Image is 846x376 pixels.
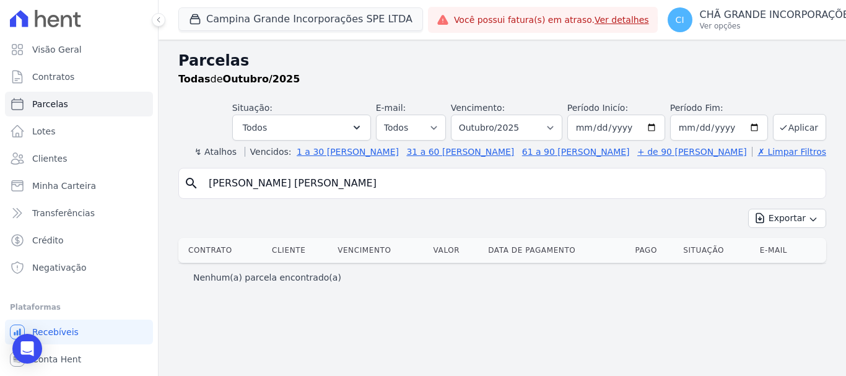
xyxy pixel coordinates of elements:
a: Contratos [5,64,153,89]
label: E-mail: [376,103,406,113]
span: Todos [243,120,267,135]
label: ↯ Atalhos [194,147,237,157]
p: Nenhum(a) parcela encontrado(a) [193,271,341,284]
th: E-mail [755,238,811,263]
a: + de 90 [PERSON_NAME] [637,147,747,157]
th: Data de Pagamento [483,238,630,263]
a: 1 a 30 [PERSON_NAME] [297,147,399,157]
span: Recebíveis [32,326,79,338]
a: Crédito [5,228,153,253]
th: Cliente [267,238,333,263]
th: Pago [630,238,678,263]
label: Vencidos: [245,147,292,157]
button: Todos [232,115,371,141]
a: Parcelas [5,92,153,116]
strong: Outubro/2025 [223,73,300,85]
button: Campina Grande Incorporações SPE LTDA [178,7,423,31]
span: CI [676,15,684,24]
a: 31 a 60 [PERSON_NAME] [406,147,514,157]
div: Plataformas [10,300,148,315]
span: Você possui fatura(s) em atraso. [454,14,649,27]
a: Transferências [5,201,153,225]
button: Aplicar [773,114,826,141]
th: Contrato [178,238,267,263]
p: de [178,72,300,87]
span: Conta Hent [32,353,81,365]
span: Parcelas [32,98,68,110]
a: Conta Hent [5,347,153,372]
span: Negativação [32,261,87,274]
span: Crédito [32,234,64,247]
a: Visão Geral [5,37,153,62]
strong: Todas [178,73,211,85]
a: Ver detalhes [595,15,649,25]
th: Vencimento [333,238,428,263]
label: Vencimento: [451,103,505,113]
a: Minha Carteira [5,173,153,198]
i: search [184,176,199,191]
span: Clientes [32,152,67,165]
span: Contratos [32,71,74,83]
button: Exportar [748,209,826,228]
h2: Parcelas [178,50,826,72]
th: Situação [678,238,755,263]
th: Valor [429,238,484,263]
span: Minha Carteira [32,180,96,192]
span: Lotes [32,125,56,138]
a: 61 a 90 [PERSON_NAME] [522,147,630,157]
a: Lotes [5,119,153,144]
a: Negativação [5,255,153,280]
a: ✗ Limpar Filtros [752,147,826,157]
span: Transferências [32,207,95,219]
span: Visão Geral [32,43,82,56]
input: Buscar por nome do lote ou do cliente [201,171,821,196]
label: Período Inicío: [567,103,628,113]
div: Open Intercom Messenger [12,334,42,364]
label: Situação: [232,103,273,113]
label: Período Fim: [670,102,768,115]
a: Recebíveis [5,320,153,344]
a: Clientes [5,146,153,171]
